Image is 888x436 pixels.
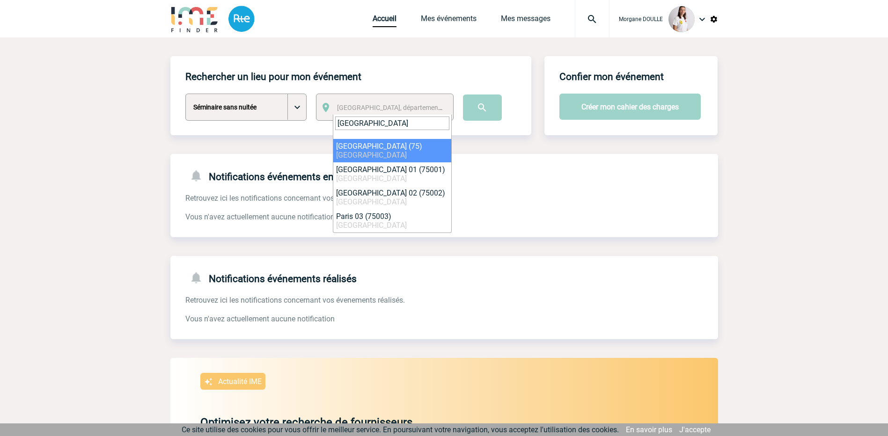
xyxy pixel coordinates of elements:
[185,194,408,203] span: Retrouvez ici les notifications concernant vos évenements en cours.
[559,71,664,82] h4: Confier mon événement
[185,169,361,182] h4: Notifications événements en cours
[559,94,701,120] button: Créer mon cahier des charges
[333,139,451,162] li: [GEOGRAPHIC_DATA] (75)
[333,186,451,209] li: [GEOGRAPHIC_DATA] 02 (75002)
[182,425,619,434] span: Ce site utilise des cookies pour vous offrir le meilleur service. En poursuivant votre navigation...
[170,6,219,32] img: IME-Finder
[337,104,467,111] span: [GEOGRAPHIC_DATA], département, région...
[619,16,663,22] span: Morgane DOULLE
[336,197,407,206] span: [GEOGRAPHIC_DATA]
[421,14,477,27] a: Mes événements
[668,6,695,32] img: 130205-0.jpg
[333,162,451,186] li: [GEOGRAPHIC_DATA] 01 (75001)
[336,174,407,183] span: [GEOGRAPHIC_DATA]
[333,209,451,233] li: Paris 03 (75003)
[463,94,502,121] input: Submit
[185,271,357,284] h4: Notifications événements réalisés
[185,296,405,305] span: Retrouvez ici les notifications concernant vos évenements réalisés.
[189,271,209,284] img: notifications-24-px-g.png
[185,314,335,323] span: Vous n'avez actuellement aucune notification
[501,14,550,27] a: Mes messages
[336,221,407,230] span: [GEOGRAPHIC_DATA]
[185,212,335,221] span: Vous n'avez actuellement aucune notification
[189,169,209,182] img: notifications-24-px-g.png
[218,377,262,386] p: Actualité IME
[185,71,361,82] h4: Rechercher un lieu pour mon événement
[373,14,396,27] a: Accueil
[336,151,407,160] span: [GEOGRAPHIC_DATA]
[679,425,711,434] a: J'accepte
[626,425,672,434] a: En savoir plus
